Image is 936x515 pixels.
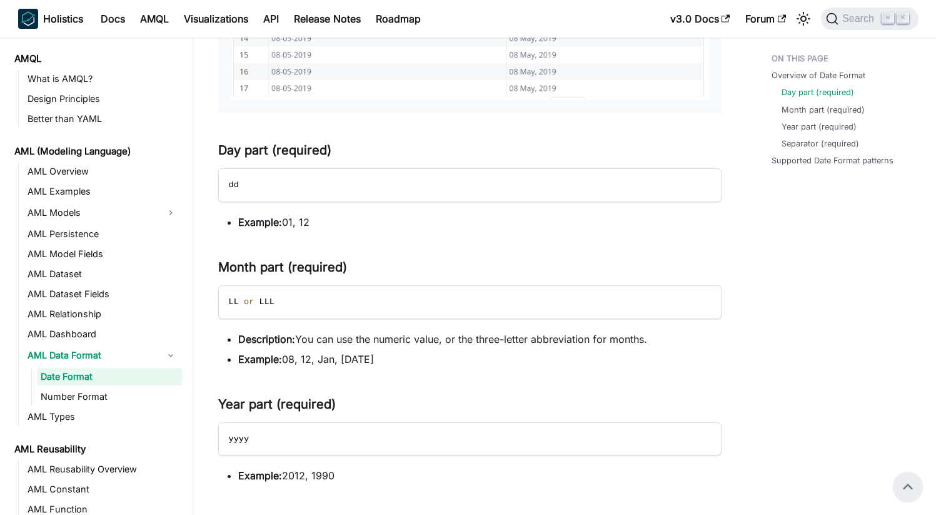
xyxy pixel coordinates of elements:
[43,11,83,26] b: Holistics
[37,388,182,405] a: Number Format
[176,9,256,29] a: Visualizations
[24,183,182,200] a: AML Examples
[782,104,865,116] a: Month part (required)
[11,50,182,68] a: AMQL
[238,215,722,230] li: 01, 12
[882,13,894,24] kbd: ⌘
[24,345,159,365] a: AML Data Format
[24,110,182,128] a: Better than YAML
[782,86,854,98] a: Day part (required)
[24,265,182,283] a: AML Dataset
[24,285,182,303] a: AML Dataset Fields
[259,297,274,307] span: LLL
[238,333,295,345] strong: Description:
[218,260,722,275] h3: Month part (required)
[368,9,428,29] a: Roadmap
[93,9,133,29] a: Docs
[229,180,239,190] span: dd
[18,9,38,29] img: Holistics
[24,163,182,180] a: AML Overview
[229,297,239,307] span: LL
[24,70,182,88] a: What is AMQL?
[24,408,182,426] a: AML Types
[37,368,182,385] a: Date Format
[238,468,722,483] li: 2012, 1990
[782,138,859,150] a: Separator (required)
[24,203,159,223] a: AML Models
[24,245,182,263] a: AML Model Fields
[793,9,813,29] button: Switch between dark and light mode (currently light mode)
[772,155,893,166] a: Supported Date Format patterns
[24,90,182,108] a: Design Principles
[244,297,254,307] span: or
[11,441,182,458] a: AML Reusability
[238,216,282,228] strong: Example:
[11,143,182,160] a: AML (Modeling Language)
[238,332,722,347] li: You can use the numeric value, or the three-letter abbreviation for months.
[24,481,182,498] a: AML Constant
[24,325,182,343] a: AML Dashboard
[218,143,722,158] h3: Day part (required)
[238,469,282,482] strong: Example:
[6,38,193,515] nav: Docs sidebar
[133,9,176,29] a: AMQL
[159,345,182,365] button: Collapse sidebar category 'AML Data Format'
[24,225,182,243] a: AML Persistence
[159,203,182,223] button: Expand sidebar category 'AML Models'
[821,8,918,30] button: Search (Command+K)
[738,9,793,29] a: Forum
[238,352,722,367] li: 08, 12, Jan, [DATE]
[772,69,865,81] a: Overview of Date Format
[286,9,368,29] a: Release Notes
[782,121,857,133] a: Year part (required)
[893,472,923,502] button: Scroll back to top
[24,461,182,478] a: AML Reusability Overview
[838,13,882,24] span: Search
[24,305,182,323] a: AML Relationship
[218,397,722,412] h3: Year part (required)
[238,353,282,365] strong: Example:
[663,9,738,29] a: v3.0 Docs
[229,434,249,444] span: yyyy
[256,9,286,29] a: API
[897,13,909,24] kbd: K
[18,9,83,29] a: HolisticsHolistics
